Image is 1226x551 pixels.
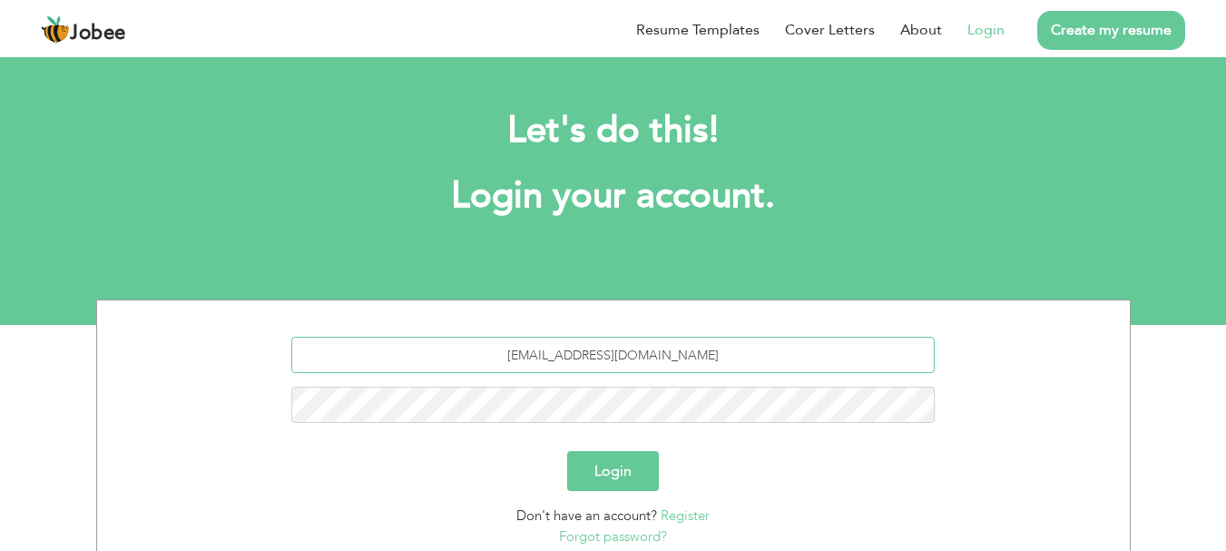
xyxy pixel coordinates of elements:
[636,19,760,41] a: Resume Templates
[41,15,126,44] a: Jobee
[516,507,657,525] span: Don't have an account?
[123,107,1103,154] h2: Let's do this!
[70,24,126,44] span: Jobee
[900,19,942,41] a: About
[1037,11,1185,50] a: Create my resume
[123,172,1103,220] h1: Login your account.
[967,19,1005,41] a: Login
[559,527,667,546] a: Forgot password?
[785,19,875,41] a: Cover Letters
[41,15,70,44] img: jobee.io
[567,451,659,491] button: Login
[661,507,710,525] a: Register
[291,337,935,373] input: Email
